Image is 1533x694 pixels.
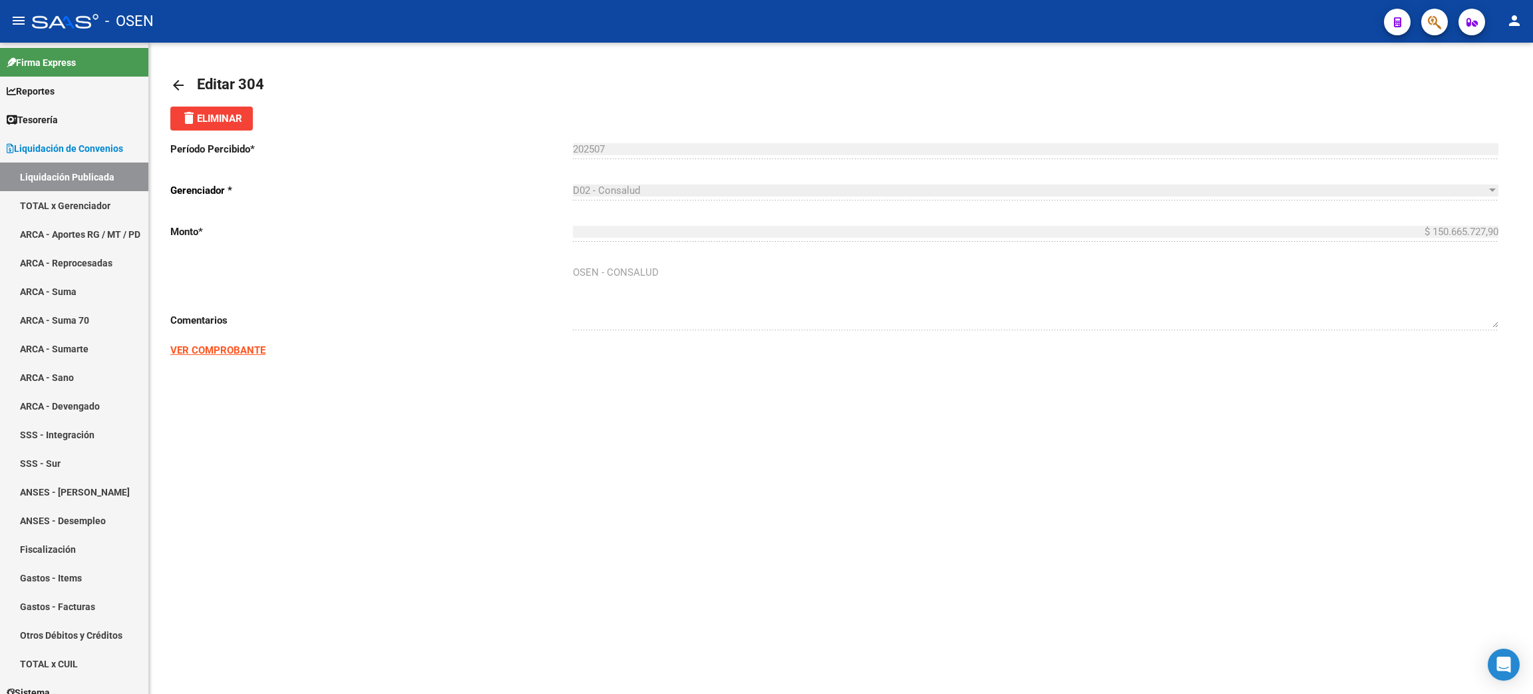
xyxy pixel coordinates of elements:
span: Editar 304 [197,76,264,93]
span: Reportes [7,84,55,99]
span: Firma Express [7,55,76,70]
mat-icon: arrow_back [170,77,186,93]
p: Comentarios [170,313,573,328]
span: Eliminar [181,113,242,125]
div: Open Intercom Messenger [1488,649,1520,681]
mat-icon: person [1506,13,1522,29]
mat-icon: delete [181,110,197,126]
span: Tesorería [7,113,58,127]
button: Eliminar [170,107,253,131]
p: Gerenciador * [170,183,573,198]
span: D02 - Consalud [573,184,640,196]
mat-icon: menu [11,13,27,29]
p: Monto [170,224,573,239]
a: VER COMPROBANTE [170,344,265,356]
span: Liquidación de Convenios [7,141,123,156]
span: - OSEN [105,7,154,36]
p: Período Percibido [170,142,573,157]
